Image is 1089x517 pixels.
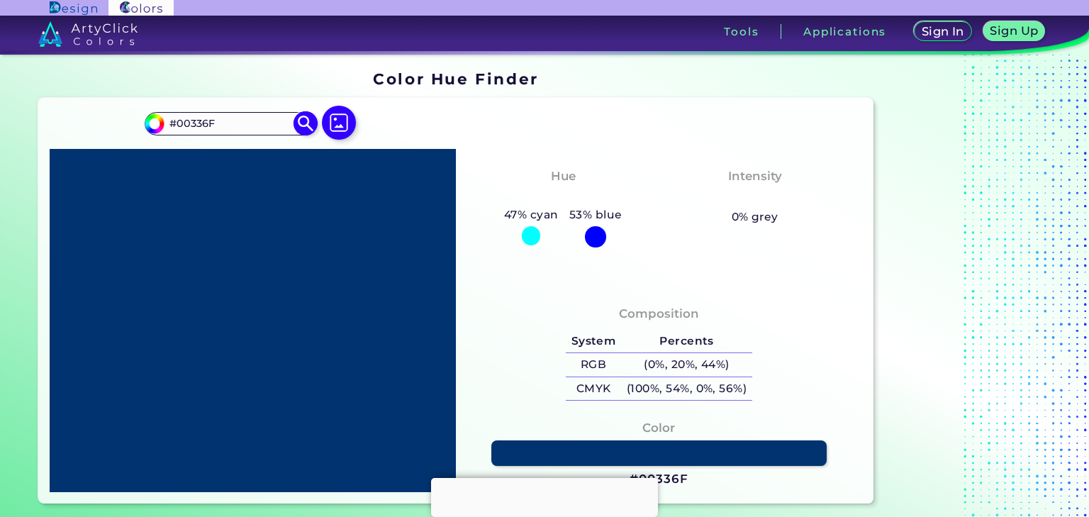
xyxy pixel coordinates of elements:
h5: Percents [621,329,752,352]
h1: Color Hue Finder [373,68,538,89]
h4: Intensity [728,166,782,187]
img: logo_artyclick_colors_white.svg [38,21,138,47]
h5: 0% grey [732,208,778,226]
img: icon search [294,111,318,136]
h3: Applications [803,26,886,37]
h4: Color [642,418,675,438]
h3: Vibrant [724,189,786,206]
h4: Hue [551,166,576,187]
h3: Tools [724,26,759,37]
iframe: Advertisement [431,478,658,513]
a: Sign Up [985,22,1044,41]
h5: RGB [566,353,621,377]
h5: (100%, 54%, 0%, 56%) [621,377,752,401]
img: icon picture [322,106,356,140]
h5: 53% blue [564,206,627,224]
h4: Composition [619,304,699,324]
h5: System [566,329,621,352]
h5: CMYK [566,377,621,401]
input: type color.. [164,114,296,133]
h5: Sign Up [991,26,1037,37]
h5: 47% cyan [498,206,564,224]
img: ArtyClick Design logo [50,1,97,15]
h3: Cyan-Blue [523,189,603,206]
h5: Sign In [922,26,963,38]
iframe: Advertisement [879,65,1056,509]
h3: #00336F [630,471,688,488]
a: Sign In [915,22,971,41]
h5: (0%, 20%, 44%) [621,353,752,377]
